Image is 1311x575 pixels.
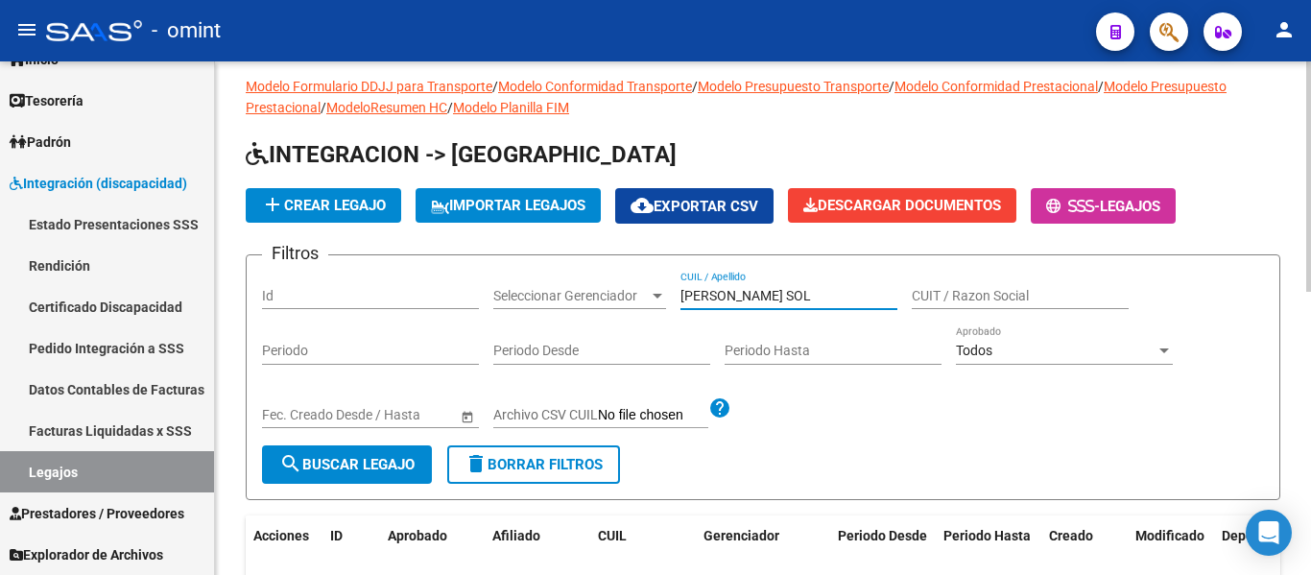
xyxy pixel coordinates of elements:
[279,456,415,473] span: Buscar Legajo
[631,198,758,215] span: Exportar CSV
[838,528,927,543] span: Periodo Desde
[152,10,221,52] span: - omint
[493,288,649,304] span: Seleccionar Gerenciador
[1046,198,1100,215] span: -
[453,100,569,115] a: Modelo Planilla FIM
[253,528,309,543] span: Acciones
[465,452,488,475] mat-icon: delete
[1049,528,1093,543] span: Creado
[698,79,889,94] a: Modelo Presupuesto Transporte
[803,197,1001,214] span: Descargar Documentos
[457,406,477,426] button: Open calendar
[492,528,540,543] span: Afiliado
[10,132,71,153] span: Padrón
[598,407,708,424] input: Archivo CSV CUIL
[246,188,401,223] button: Crear Legajo
[326,100,447,115] a: ModeloResumen HC
[10,544,163,565] span: Explorador de Archivos
[615,188,774,224] button: Exportar CSV
[943,528,1031,543] span: Periodo Hasta
[261,197,386,214] span: Crear Legajo
[956,343,992,358] span: Todos
[330,528,343,543] span: ID
[493,407,598,422] span: Archivo CSV CUIL
[10,503,184,524] span: Prestadores / Proveedores
[10,90,83,111] span: Tesorería
[431,197,585,214] span: IMPORTAR LEGAJOS
[348,407,442,423] input: Fecha fin
[465,456,603,473] span: Borrar Filtros
[708,396,731,419] mat-icon: help
[1100,198,1160,215] span: Legajos
[598,528,627,543] span: CUIL
[498,79,692,94] a: Modelo Conformidad Transporte
[416,188,601,223] button: IMPORTAR LEGAJOS
[703,528,779,543] span: Gerenciador
[1135,528,1204,543] span: Modificado
[1246,510,1292,556] div: Open Intercom Messenger
[1273,18,1296,41] mat-icon: person
[262,240,328,267] h3: Filtros
[894,79,1098,94] a: Modelo Conformidad Prestacional
[788,188,1016,223] button: Descargar Documentos
[246,141,677,168] span: INTEGRACION -> [GEOGRAPHIC_DATA]
[15,18,38,41] mat-icon: menu
[246,79,492,94] a: Modelo Formulario DDJJ para Transporte
[631,194,654,217] mat-icon: cloud_download
[261,193,284,216] mat-icon: add
[262,407,332,423] input: Fecha inicio
[447,445,620,484] button: Borrar Filtros
[279,452,302,475] mat-icon: search
[10,173,187,194] span: Integración (discapacidad)
[1031,188,1176,224] button: -Legajos
[1222,528,1302,543] span: Dependencia
[388,528,447,543] span: Aprobado
[262,445,432,484] button: Buscar Legajo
